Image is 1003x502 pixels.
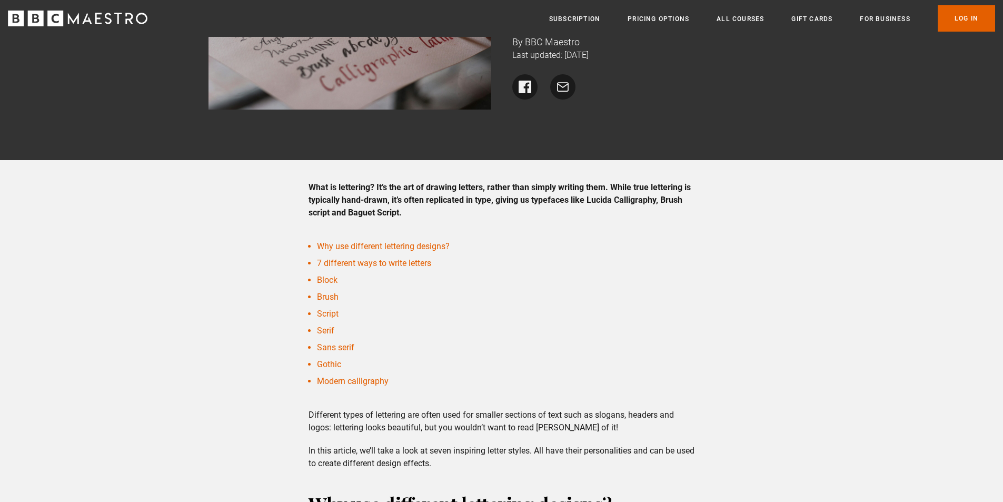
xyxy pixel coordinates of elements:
a: For business [860,14,910,24]
p: Different types of lettering are often used for smaller sections of text such as slogans, headers... [309,409,694,434]
span: By [512,36,523,47]
a: Gift Cards [791,14,832,24]
a: Pricing Options [628,14,689,24]
a: Brush [317,292,339,302]
a: 7 different ways to write letters [317,258,431,268]
a: Gothic [317,359,341,369]
time: Last updated: [DATE] [512,50,589,60]
a: Log In [938,5,995,32]
a: Block [317,275,337,285]
span: BBC Maestro [525,36,580,47]
a: Why use different lettering designs? [317,241,450,251]
svg: BBC Maestro [8,11,147,26]
a: Sans serif [317,342,354,352]
strong: What is lettering? It’s the art of drawing letters, rather than simply writing them. While true l... [309,182,691,218]
a: Script [317,309,339,319]
a: All Courses [717,14,764,24]
p: In this article, we’ll take a look at seven inspiring letter styles. All have their personalities... [309,445,694,470]
a: Serif [317,326,334,336]
a: Subscription [549,14,600,24]
nav: Primary [549,5,995,32]
a: Modern calligraphy [317,376,389,386]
